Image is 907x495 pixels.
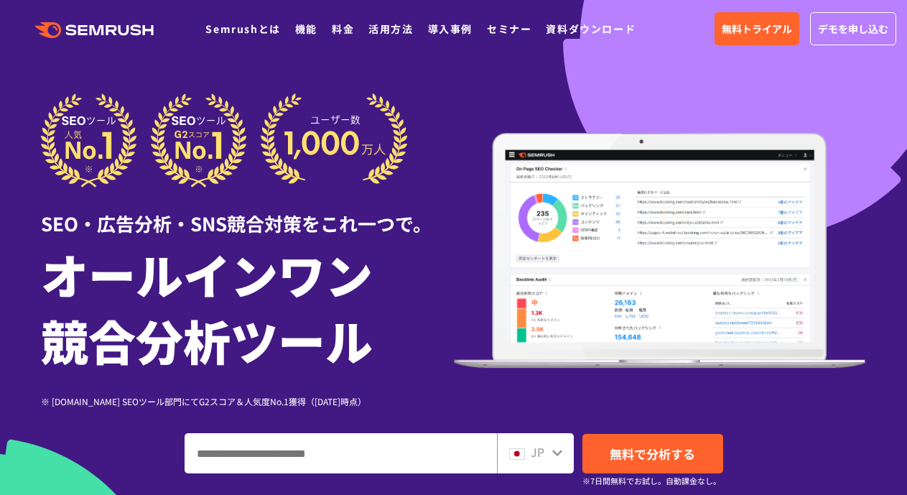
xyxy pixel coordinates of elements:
a: 料金 [332,22,354,36]
input: ドメイン、キーワードまたはURLを入力してください [185,434,496,473]
a: デモを申し込む [810,12,896,45]
div: SEO・広告分析・SNS競合対策をこれ一つで。 [41,188,454,237]
span: 無料トライアル [722,21,792,37]
a: 無料トライアル [715,12,799,45]
span: JP [531,443,544,461]
small: ※7日間無料でお試し。自動課金なし。 [582,474,721,488]
span: 無料で分析する [610,445,695,463]
div: ※ [DOMAIN_NAME] SEOツール部門にてG2スコア＆人気度No.1獲得（[DATE]時点） [41,394,454,408]
a: 無料で分析する [582,434,723,473]
a: 資料ダウンロード [546,22,636,36]
a: 活用方法 [368,22,413,36]
a: 機能 [295,22,317,36]
a: Semrushとは [205,22,280,36]
h1: オールインワン 競合分析ツール [41,241,454,373]
span: デモを申し込む [818,21,888,37]
a: 導入事例 [428,22,473,36]
a: セミナー [487,22,531,36]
